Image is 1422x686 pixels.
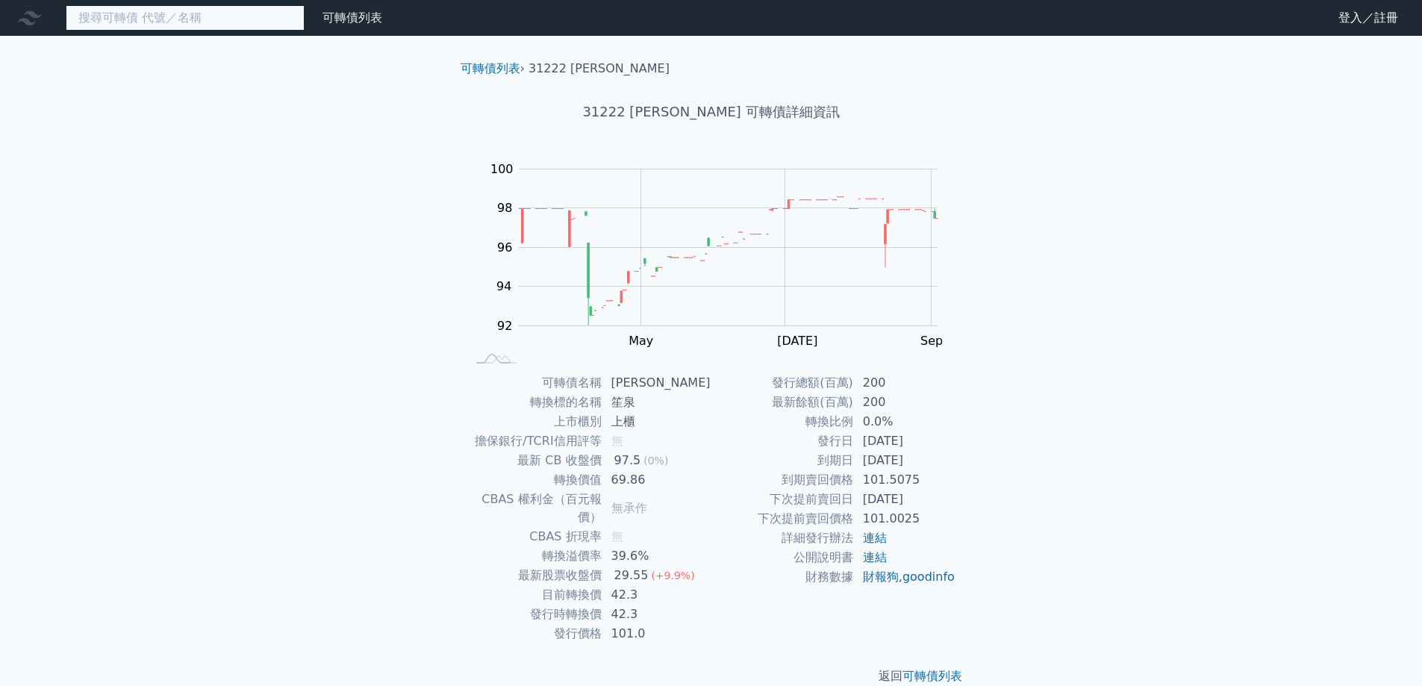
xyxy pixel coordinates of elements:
[711,548,854,567] td: 公開說明書
[854,567,956,587] td: ,
[467,605,602,624] td: 發行時轉換價
[602,585,711,605] td: 42.3
[854,451,956,470] td: [DATE]
[602,605,711,624] td: 42.3
[467,490,602,527] td: CBAS 權利金（百元報價）
[611,501,647,515] span: 無承作
[528,60,670,78] li: 31222 [PERSON_NAME]
[467,451,602,470] td: 最新 CB 收盤價
[449,102,974,122] h1: 31222 [PERSON_NAME] 可轉債詳細資訊
[611,529,623,543] span: 無
[777,334,817,348] tspan: [DATE]
[467,431,602,451] td: 擔保銀行/TCRI信用評等
[854,373,956,393] td: 200
[467,566,602,585] td: 最新股票收盤價
[711,567,854,587] td: 財務數據
[467,624,602,643] td: 發行價格
[602,393,711,412] td: 笙泉
[902,570,955,584] a: goodinfo
[611,434,623,448] span: 無
[863,550,887,564] a: 連結
[863,570,899,584] a: 財報狗
[490,162,514,176] tspan: 100
[611,452,644,470] div: 97.5
[467,546,602,566] td: 轉換溢價率
[467,393,602,412] td: 轉換標的名稱
[497,319,512,333] tspan: 92
[467,412,602,431] td: 上市櫃別
[461,60,525,78] li: ›
[643,455,668,467] span: (0%)
[902,669,962,683] a: 可轉債列表
[467,470,602,490] td: 轉換價值
[863,531,887,545] a: 連結
[711,528,854,548] td: 詳細發行辦法
[497,240,512,255] tspan: 96
[467,585,602,605] td: 目前轉換價
[483,162,961,348] g: Chart
[854,412,956,431] td: 0.0%
[602,412,711,431] td: 上櫃
[322,10,382,25] a: 可轉債列表
[449,667,974,685] p: 返回
[920,334,943,348] tspan: Sep
[602,624,711,643] td: 101.0
[711,470,854,490] td: 到期賣回價格
[854,509,956,528] td: 101.0025
[467,373,602,393] td: 可轉債名稱
[854,490,956,509] td: [DATE]
[854,431,956,451] td: [DATE]
[854,470,956,490] td: 101.5075
[711,451,854,470] td: 到期日
[711,412,854,431] td: 轉換比例
[611,567,652,584] div: 29.55
[711,490,854,509] td: 下次提前賣回日
[1326,6,1410,30] a: 登入／註冊
[496,279,511,293] tspan: 94
[461,61,520,75] a: 可轉債列表
[711,509,854,528] td: 下次提前賣回價格
[651,570,694,581] span: (+9.9%)
[711,393,854,412] td: 最新餘額(百萬)
[629,334,653,348] tspan: May
[602,373,711,393] td: [PERSON_NAME]
[711,373,854,393] td: 發行總額(百萬)
[497,201,512,215] tspan: 98
[711,431,854,451] td: 發行日
[467,527,602,546] td: CBAS 折現率
[854,393,956,412] td: 200
[602,546,711,566] td: 39.6%
[602,470,711,490] td: 69.86
[66,5,305,31] input: 搜尋可轉債 代號／名稱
